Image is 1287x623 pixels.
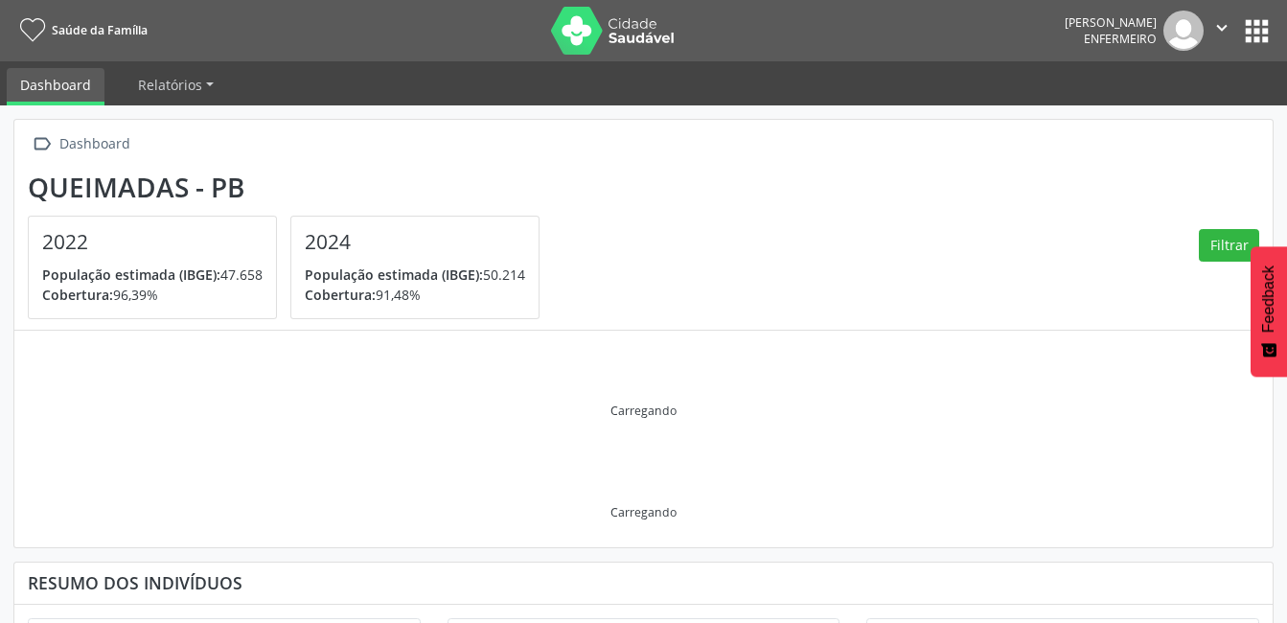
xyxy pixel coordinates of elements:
p: 91,48% [305,285,525,305]
div: Resumo dos indivíduos [28,572,1259,593]
span: Relatórios [138,76,202,94]
div: [PERSON_NAME] [1065,14,1157,31]
span: Cobertura: [42,286,113,304]
span: População estimada (IBGE): [305,265,483,284]
button: Filtrar [1199,229,1259,262]
a: Dashboard [7,68,104,105]
a:  Dashboard [28,130,133,158]
p: 96,39% [42,285,263,305]
i:  [1211,17,1232,38]
div: Carregando [610,403,677,419]
div: Dashboard [56,130,133,158]
h4: 2024 [305,230,525,254]
p: 47.658 [42,265,263,285]
button: Feedback - Mostrar pesquisa [1251,246,1287,377]
span: Feedback [1260,265,1277,333]
img: img [1163,11,1204,51]
span: Saúde da Família [52,22,148,38]
span: Enfermeiro [1084,31,1157,47]
button: apps [1240,14,1274,48]
a: Relatórios [125,68,227,102]
button:  [1204,11,1240,51]
span: Cobertura: [305,286,376,304]
span: População estimada (IBGE): [42,265,220,284]
h4: 2022 [42,230,263,254]
div: Queimadas - PB [28,172,553,203]
a: Saúde da Família [13,14,148,46]
div: Carregando [610,504,677,520]
i:  [28,130,56,158]
p: 50.214 [305,265,525,285]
